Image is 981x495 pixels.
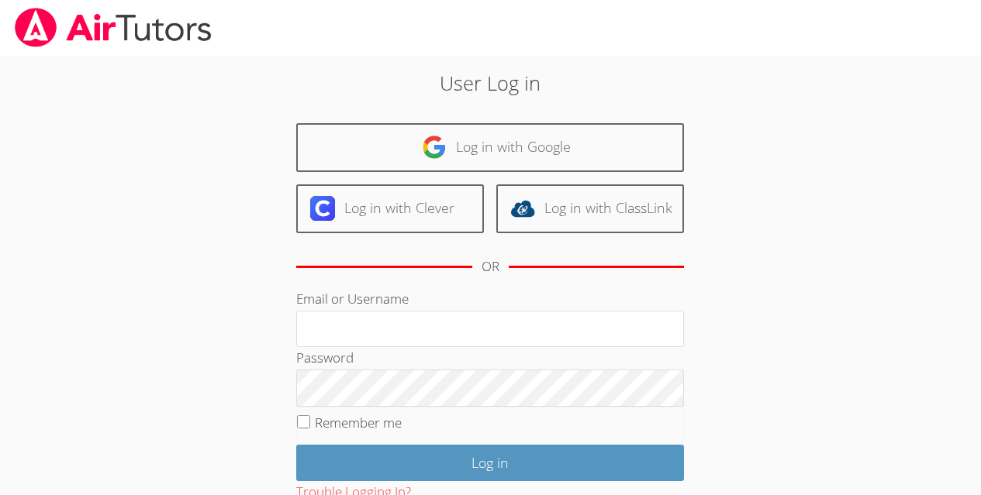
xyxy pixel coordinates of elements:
[296,123,684,172] a: Log in with Google
[496,184,684,233] a: Log in with ClassLink
[482,256,499,278] div: OR
[226,68,755,98] h2: User Log in
[422,135,447,160] img: google-logo-50288ca7cdecda66e5e0955fdab243c47b7ad437acaf1139b6f446037453330a.svg
[310,196,335,221] img: clever-logo-6eab21bc6e7a338710f1a6ff85c0baf02591cd810cc4098c63d3a4b26e2feb20.svg
[296,445,684,481] input: Log in
[315,414,402,431] label: Remember me
[13,8,213,47] img: airtutors_banner-c4298cdbf04f3fff15de1276eac7730deb9818008684d7c2e4769d2f7ddbe033.png
[296,184,484,233] a: Log in with Clever
[296,290,409,308] label: Email or Username
[296,349,354,366] label: Password
[510,196,535,221] img: classlink-logo-d6bb404cc1216ec64c9a2012d9dc4662098be43eaf13dc465df04b49fa7ab582.svg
